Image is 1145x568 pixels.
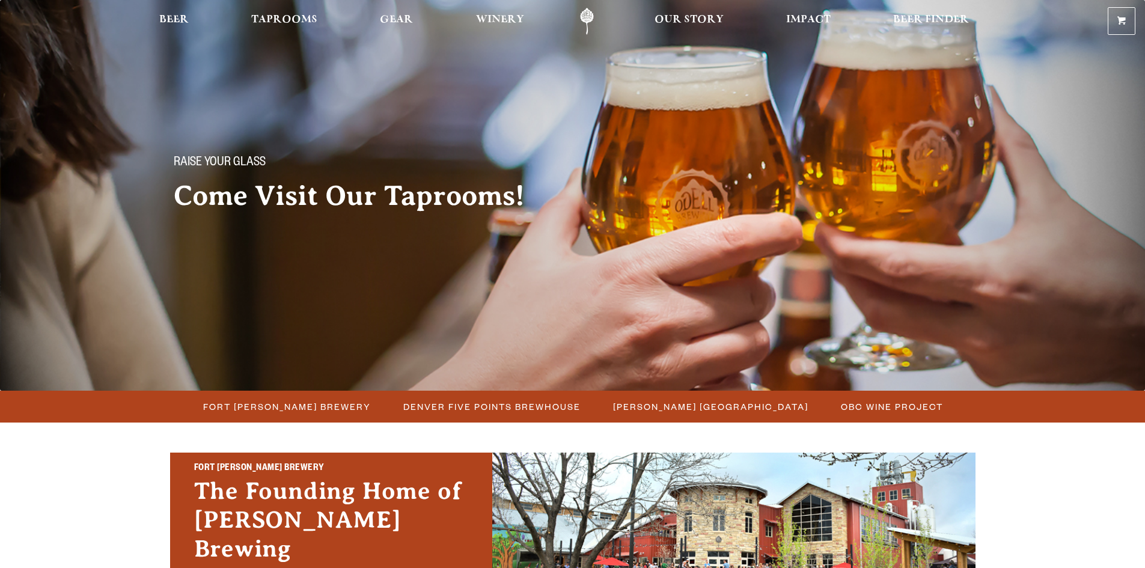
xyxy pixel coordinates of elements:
[647,8,731,35] a: Our Story
[174,156,266,171] span: Raise your glass
[203,398,371,415] span: Fort [PERSON_NAME] Brewery
[476,15,524,25] span: Winery
[159,15,189,25] span: Beer
[194,461,468,477] h2: Fort [PERSON_NAME] Brewery
[403,398,581,415] span: Denver Five Points Brewhouse
[564,8,609,35] a: Odell Home
[372,8,421,35] a: Gear
[243,8,325,35] a: Taprooms
[606,398,814,415] a: [PERSON_NAME] [GEOGRAPHIC_DATA]
[613,398,808,415] span: [PERSON_NAME] [GEOGRAPHIC_DATA]
[834,398,949,415] a: OBC Wine Project
[778,8,838,35] a: Impact
[151,8,197,35] a: Beer
[885,8,977,35] a: Beer Finder
[396,398,587,415] a: Denver Five Points Brewhouse
[468,8,532,35] a: Winery
[174,181,549,211] h2: Come Visit Our Taprooms!
[380,15,413,25] span: Gear
[893,15,969,25] span: Beer Finder
[655,15,724,25] span: Our Story
[786,15,831,25] span: Impact
[196,398,377,415] a: Fort [PERSON_NAME] Brewery
[841,398,943,415] span: OBC Wine Project
[251,15,317,25] span: Taprooms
